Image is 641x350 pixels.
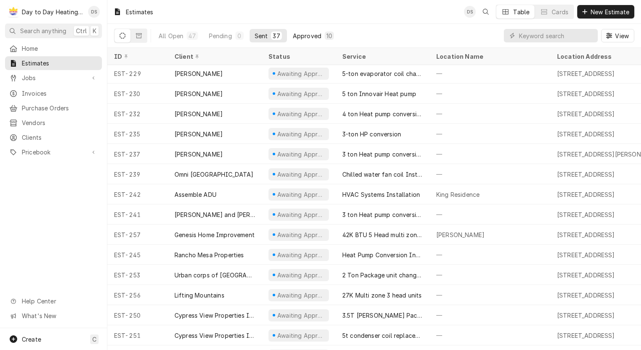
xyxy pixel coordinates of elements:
[557,291,615,300] div: [STREET_ADDRESS]
[557,230,615,239] div: [STREET_ADDRESS]
[557,130,615,138] div: [STREET_ADDRESS]
[255,31,268,40] div: Sent
[107,144,168,164] div: EST-237
[342,230,423,239] div: 42K BTU 5 Head multi zone system install
[519,29,594,42] input: Keyword search
[92,335,96,344] span: C
[293,31,321,40] div: Approved
[76,26,87,35] span: Ctrl
[175,89,223,98] div: [PERSON_NAME]
[22,133,98,142] span: Clients
[557,251,615,259] div: [STREET_ADDRESS]
[276,110,326,118] div: Awaiting Approval
[430,305,550,325] div: —
[430,204,550,225] div: —
[5,56,102,70] a: Estimates
[342,130,401,138] div: 3-ton HP conversion
[430,245,550,265] div: —
[175,69,223,78] div: [PERSON_NAME]
[107,325,168,345] div: EST-251
[342,271,423,279] div: 2 Ton Package unit change out
[107,204,168,225] div: EST-241
[159,31,183,40] div: All Open
[342,311,423,320] div: 3.5T [PERSON_NAME] Package unit change out
[175,52,253,61] div: Client
[513,8,529,16] div: Table
[8,6,19,18] div: Day to Day Heating and Cooling's Avatar
[276,331,326,340] div: Awaiting Approval
[276,251,326,259] div: Awaiting Approval
[464,6,476,18] div: DS
[276,291,326,300] div: Awaiting Approval
[276,230,326,239] div: Awaiting Approval
[273,31,280,40] div: 37
[557,69,615,78] div: [STREET_ADDRESS]
[430,63,550,84] div: —
[175,331,255,340] div: Cypress View Properties Inc
[430,265,550,285] div: —
[276,89,326,98] div: Awaiting Approval
[175,150,223,159] div: [PERSON_NAME]
[22,73,85,82] span: Jobs
[8,6,19,18] div: D
[557,271,615,279] div: [STREET_ADDRESS]
[5,101,102,115] a: Purchase Orders
[557,110,615,118] div: [STREET_ADDRESS]
[107,265,168,285] div: EST-253
[342,251,423,259] div: Heat Pump Conversion Installation
[107,63,168,84] div: EST-229
[436,230,485,239] div: [PERSON_NAME]
[342,210,423,219] div: 3 ton Heat pump conversion
[107,84,168,104] div: EST-230
[20,26,66,35] span: Search anything
[557,89,615,98] div: [STREET_ADDRESS]
[557,190,615,199] div: [STREET_ADDRESS]
[5,294,102,308] a: Go to Help Center
[342,52,421,61] div: Service
[209,31,232,40] div: Pending
[342,291,422,300] div: 27K Multi zone 3 head units
[107,164,168,184] div: EST-239
[276,130,326,138] div: Awaiting Approval
[93,26,96,35] span: K
[276,150,326,159] div: Awaiting Approval
[5,116,102,130] a: Vendors
[326,31,332,40] div: 10
[107,225,168,245] div: EST-257
[430,325,550,345] div: —
[342,331,423,340] div: 5t condenser coil replacement
[5,309,102,323] a: Go to What's New
[342,190,420,199] div: HVAC Systems Installation
[430,84,550,104] div: —
[5,42,102,55] a: Home
[107,305,168,325] div: EST-250
[342,150,423,159] div: 3 ton Heat pump conversion
[5,145,102,159] a: Go to Pricebook
[175,130,223,138] div: [PERSON_NAME]
[22,44,98,53] span: Home
[436,190,479,199] div: King Residence
[479,5,492,18] button: Open search
[276,69,326,78] div: Awaiting Approval
[464,6,476,18] div: David Silvestre's Avatar
[88,6,100,18] div: DS
[276,190,326,199] div: Awaiting Approval
[107,104,168,124] div: EST-232
[22,148,85,157] span: Pricebook
[107,245,168,265] div: EST-245
[552,8,568,16] div: Cards
[237,31,242,40] div: 0
[188,31,196,40] div: 47
[175,190,216,199] div: Assemble ADU
[22,59,98,68] span: Estimates
[557,311,615,320] div: [STREET_ADDRESS]
[175,271,255,279] div: Urban corps of [GEOGRAPHIC_DATA]
[107,285,168,305] div: EST-256
[430,104,550,124] div: —
[114,52,159,61] div: ID
[5,131,102,144] a: Clients
[430,144,550,164] div: —
[342,89,416,98] div: 5 ton Innovair Heat pump
[342,170,423,179] div: Chilled water fan coil Installation
[589,8,631,16] span: New Estimate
